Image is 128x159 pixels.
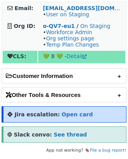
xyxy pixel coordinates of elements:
[15,5,34,11] strong: Email:
[67,53,87,59] a: Detail
[46,41,99,48] a: Temp Plan Changes
[7,53,26,59] strong: CLS:
[54,131,87,138] a: See thread
[2,88,126,102] h2: Other Tools & Resources
[46,29,92,35] a: Workforce Admin
[43,29,99,48] span: • • •
[46,35,94,41] a: Org settings page
[15,111,60,118] strong: Jira escalation:
[46,11,89,17] a: User on Staging
[43,11,89,17] span: •
[62,111,93,118] a: Open card
[80,23,110,29] a: On Staging
[38,51,125,63] td: 💚 8 💚 -
[2,147,126,154] footer: App not working? 🪳
[14,23,35,29] strong: Org ID:
[43,23,75,29] a: o-QV7-eu1
[2,69,126,83] h2: Customer Information
[77,23,79,29] strong: /
[14,131,52,138] strong: Slack convo:
[90,148,126,153] a: File a bug report!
